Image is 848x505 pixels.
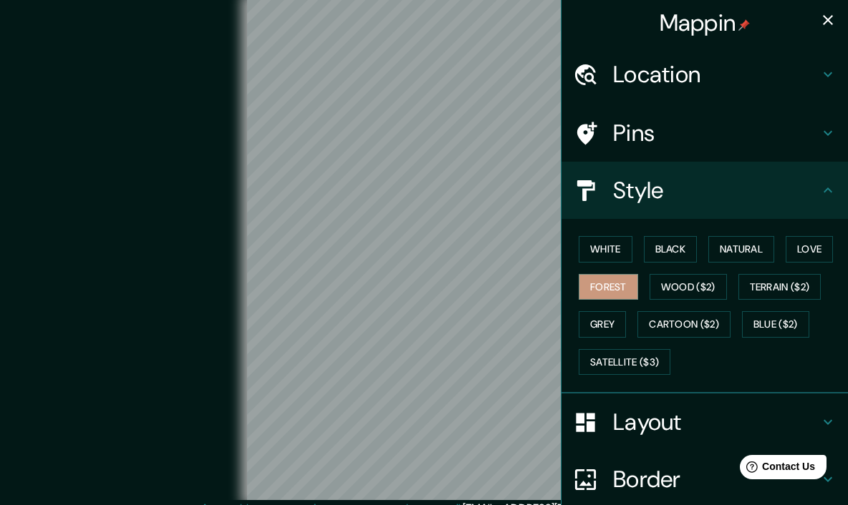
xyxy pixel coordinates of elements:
div: Layout [562,393,848,451]
h4: Style [613,176,819,205]
button: Natural [708,236,774,263]
button: Cartoon ($2) [637,311,731,338]
h4: Border [613,465,819,494]
button: Terrain ($2) [738,274,821,300]
button: Grey [579,311,626,338]
button: Love [786,236,833,263]
iframe: Help widget launcher [721,449,832,489]
h4: Layout [613,408,819,436]
button: Black [644,236,698,263]
button: Satellite ($3) [579,349,670,376]
div: Style [562,162,848,219]
div: Pins [562,104,848,162]
h4: Mappin [660,9,751,37]
img: pin-icon.png [738,19,750,31]
button: Forest [579,274,638,300]
h4: Location [613,60,819,89]
button: Blue ($2) [742,311,809,338]
h4: Pins [613,119,819,147]
div: Location [562,46,848,103]
button: White [579,236,632,263]
button: Wood ($2) [650,274,727,300]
